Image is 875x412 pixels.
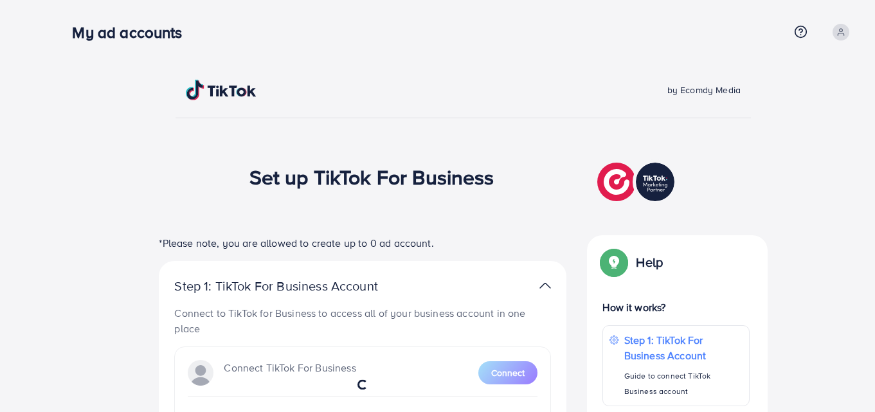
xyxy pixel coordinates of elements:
img: TikTok partner [539,276,551,295]
h1: Set up TikTok For Business [249,165,494,189]
p: Step 1: TikTok For Business Account [624,332,743,363]
p: Step 1: TikTok For Business Account [174,278,419,294]
p: *Please note, you are allowed to create up to 0 ad account. [159,235,566,251]
p: How it works? [602,300,749,315]
h3: My ad accounts [72,23,192,42]
img: Popup guide [602,251,626,274]
img: TikTok partner [597,159,678,204]
p: Help [636,255,663,270]
img: TikTok [186,80,257,100]
span: by Ecomdy Media [667,84,741,96]
p: Guide to connect TikTok Business account [624,368,743,399]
